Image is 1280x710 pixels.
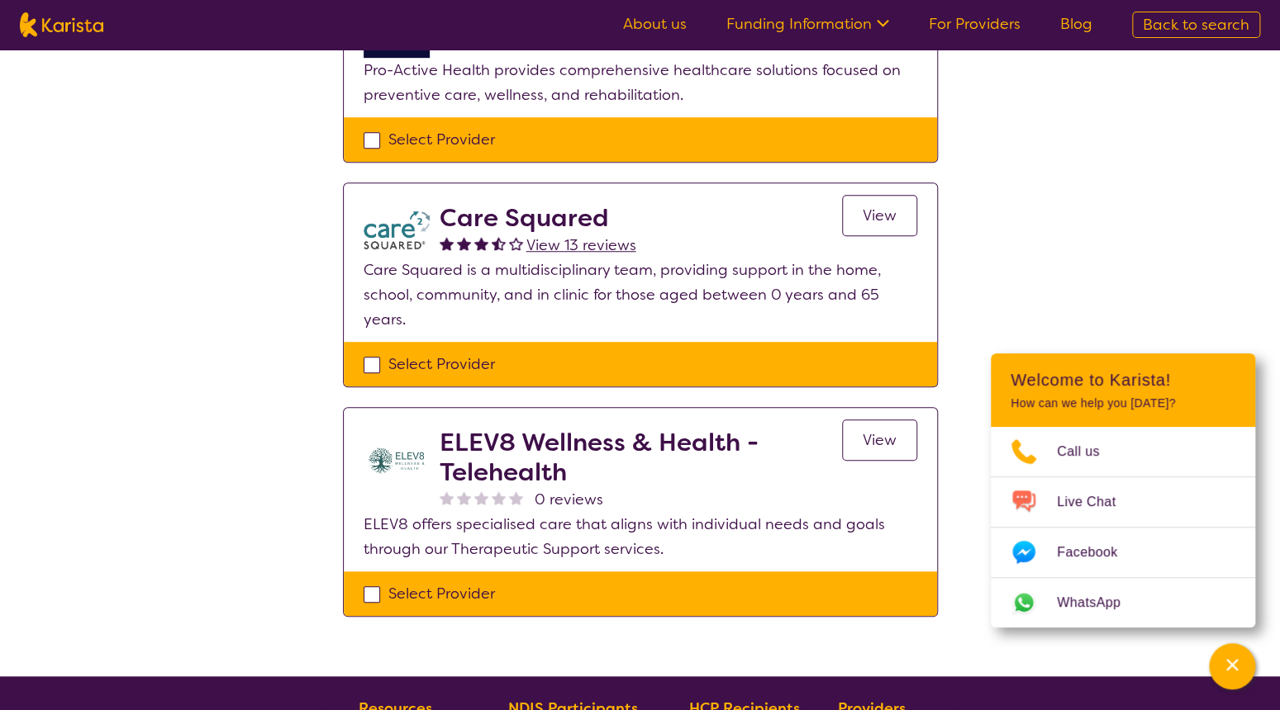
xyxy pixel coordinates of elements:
[726,14,889,34] a: Funding Information
[991,353,1255,627] div: Channel Menu
[364,512,917,561] p: ELEV8 offers specialised care that aligns with individual needs and goals through our Therapeutic...
[364,428,430,494] img: yihuczgmrom8nsaxakka.jpg
[20,12,103,37] img: Karista logo
[364,258,917,332] p: Care Squared is a multidisciplinary team, providing support in the home, school, community, and i...
[1143,15,1249,35] span: Back to search
[991,427,1255,627] ul: Choose channel
[440,236,454,250] img: fullstar
[842,419,917,461] a: View
[842,195,917,236] a: View
[492,490,506,504] img: nonereviewstar
[526,235,636,255] span: View 13 reviews
[474,236,488,250] img: fullstar
[526,233,636,258] a: View 13 reviews
[1057,540,1137,565] span: Facebook
[457,236,471,250] img: fullstar
[364,203,430,258] img: watfhvlxxexrmzu5ckj6.png
[364,58,917,107] p: Pro-Active Health provides comprehensive healthcare solutions focused on preventive care, wellnes...
[1011,370,1235,390] h2: Welcome to Karista!
[1057,490,1135,514] span: Live Chat
[929,14,1021,34] a: For Providers
[440,490,454,504] img: nonereviewstar
[440,203,636,233] h2: Care Squared
[509,490,523,504] img: nonereviewstar
[492,236,506,250] img: halfstar
[863,430,897,450] span: View
[1057,439,1120,464] span: Call us
[1057,590,1140,615] span: WhatsApp
[1132,12,1260,38] a: Back to search
[474,490,488,504] img: nonereviewstar
[1011,396,1235,410] p: How can we help you [DATE]?
[509,236,523,250] img: emptystar
[863,206,897,225] span: View
[991,578,1255,627] a: Web link opens in a new tab.
[623,14,687,34] a: About us
[535,487,603,512] span: 0 reviews
[457,490,471,504] img: nonereviewstar
[1209,643,1255,689] button: Channel Menu
[440,428,842,487] h2: ELEV8 Wellness & Health - Telehealth
[1060,14,1092,34] a: Blog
